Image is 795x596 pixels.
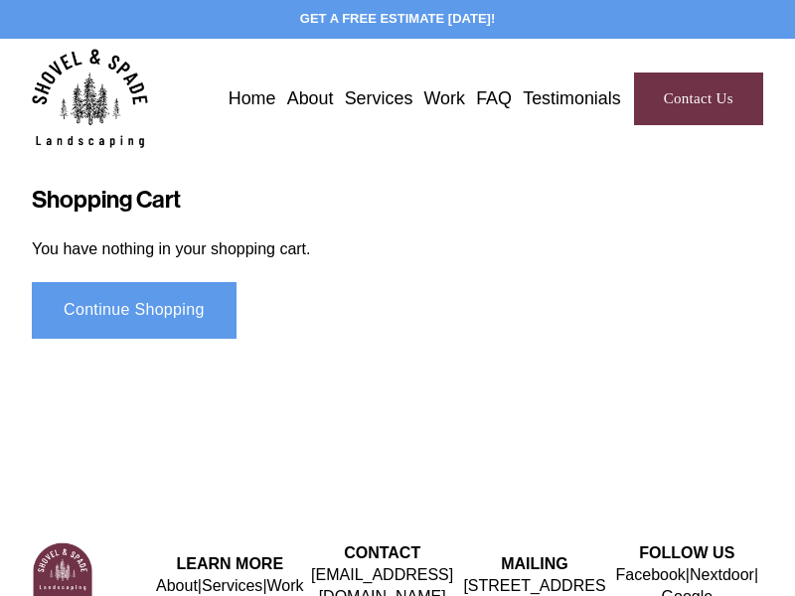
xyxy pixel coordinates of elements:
[424,84,465,113] a: Work
[344,544,420,561] strong: CONTACT
[287,84,334,113] a: About
[634,73,763,125] a: Contact Us
[32,238,763,260] p: You have nothing in your shopping cart.
[690,564,754,586] a: Nextdoor
[229,84,276,113] a: Home
[523,84,621,113] a: Testimonials
[616,564,686,586] a: Facebook
[32,282,237,338] a: Continue Shopping
[177,555,284,572] strong: LEARN MORE
[32,49,148,148] img: Shovel &amp; Spade Landscaping
[345,84,413,113] a: Services
[476,84,512,113] a: FAQ
[501,555,568,572] strong: MAILING
[639,544,734,561] strong: FOLLOW US
[32,188,763,212] h2: Shopping Cart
